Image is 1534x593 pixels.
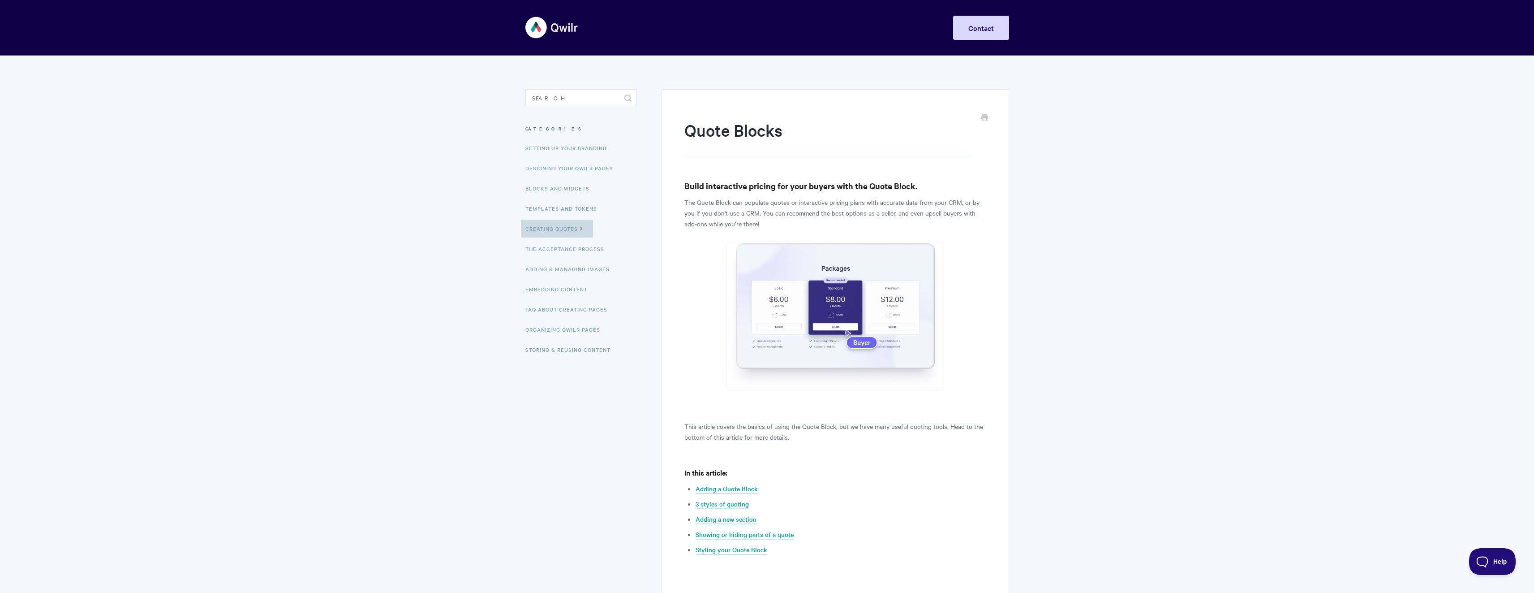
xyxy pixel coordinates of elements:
[525,300,614,318] a: FAQ About Creating Pages
[981,113,988,123] a: Print this Article
[684,119,972,157] h1: Quote Blocks
[525,179,596,197] a: Blocks and Widgets
[696,499,749,509] a: 3 styles of quoting
[684,197,986,229] p: The Quote Block can populate quotes or interactive pricing plans with accurate data from your CRM...
[521,220,593,238] a: Creating Quotes
[525,159,620,177] a: Designing Your Qwilr Pages
[525,11,579,44] img: Qwilr Help Center
[525,240,611,258] a: The Acceptance Process
[684,180,986,192] h3: Build interactive pricing for your buyers with the Quote Block.
[684,421,986,442] p: This article covers the basics of using the Quote Block, but we have many useful quoting tools. H...
[696,545,767,555] a: Styling your Quote Block
[696,484,758,494] a: Adding a Quote Block
[525,341,617,359] a: Storing & Reusing Content
[525,199,604,217] a: Templates and Tokens
[525,260,616,278] a: Adding & Managing Images
[696,515,756,524] a: Adding a new section
[525,121,637,137] h3: Categories
[525,89,637,107] input: Search
[953,16,1009,40] a: Contact
[525,139,614,157] a: Setting up your Branding
[726,241,945,390] img: file-30ANXqc23E.png
[525,320,607,338] a: Organizing Qwilr Pages
[525,280,594,298] a: Embedding Content
[696,530,794,540] a: Showing or hiding parts of a quote
[684,467,986,478] h4: In this article:
[1469,548,1516,575] iframe: Toggle Customer Support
